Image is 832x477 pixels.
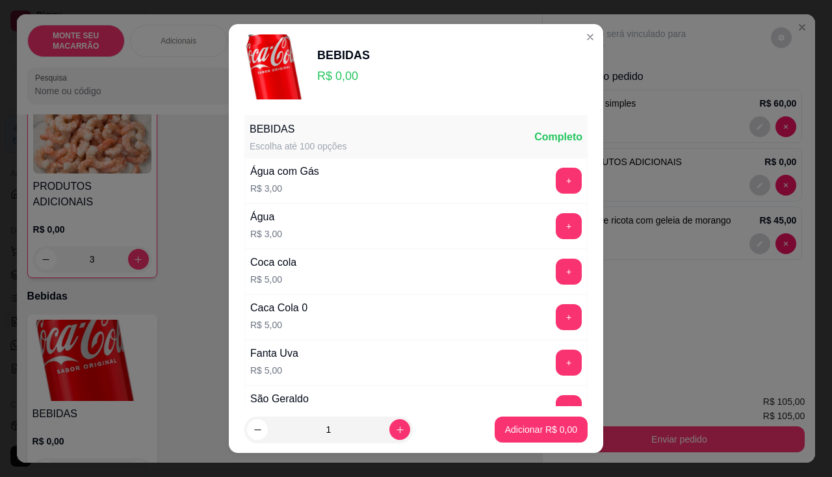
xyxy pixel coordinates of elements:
button: add [556,304,582,330]
div: Escolha até 100 opções [250,140,346,153]
p: Adicionar R$ 0,00 [505,423,577,436]
button: increase-product-quantity [389,419,410,440]
p: R$ 3,00 [250,182,319,195]
button: add [556,350,582,376]
div: Coca cola [250,255,296,270]
div: BEBIDAS [250,122,346,137]
button: Close [580,27,601,47]
div: São Geraldo [250,391,309,407]
p: R$ 3,00 [250,227,282,240]
button: add [556,259,582,285]
p: R$ 5,00 [250,318,307,331]
div: Água [250,209,282,225]
div: BEBIDAS [317,46,370,64]
p: R$ 0,00 [317,67,370,85]
button: add [556,168,582,194]
p: R$ 5,00 [250,273,296,286]
img: product-image [244,34,309,99]
div: Completo [534,129,582,145]
div: Água com Gás [250,164,319,179]
div: Caca Cola 0 [250,300,307,316]
div: Fanta Uva [250,346,298,361]
button: add [556,213,582,239]
button: decrease-product-quantity [247,419,268,440]
button: add [556,395,582,421]
p: R$ 5,00 [250,364,298,377]
button: Adicionar R$ 0,00 [495,417,588,443]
